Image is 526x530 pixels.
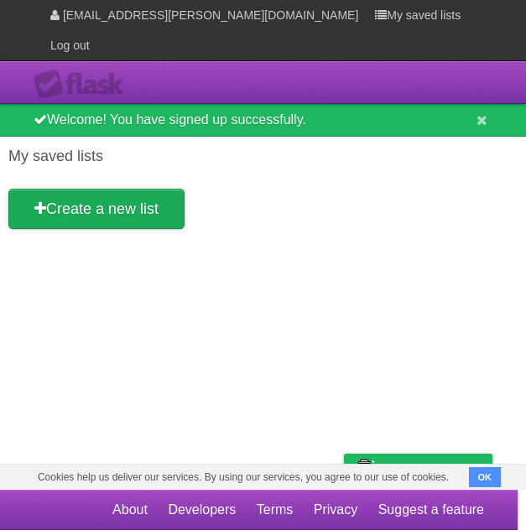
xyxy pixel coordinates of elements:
h1: My saved lists [8,145,518,168]
div: Flask [34,70,134,100]
a: About [112,494,148,526]
a: Log out [50,30,90,60]
img: Buy me a coffee [352,455,375,483]
a: Create a new list [8,189,185,229]
span: Cookies help us deliver our services. By using our services, you agree to our use of cookies. [21,465,466,490]
a: Privacy [314,494,357,526]
a: Developers [168,494,236,526]
a: Buy me a coffee [344,454,492,485]
span: Buy me a coffee [379,455,484,484]
a: Suggest a feature [378,494,484,526]
a: Terms [257,494,294,526]
button: OK [469,467,502,487]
